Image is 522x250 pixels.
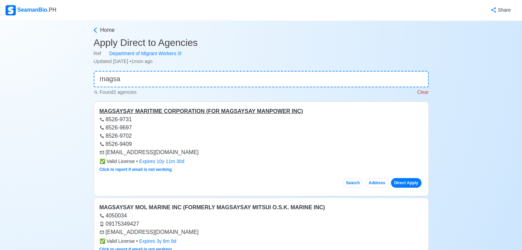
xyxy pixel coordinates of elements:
button: Search [343,178,363,188]
a: Department of Migrant Workers [101,50,182,57]
span: check [100,159,105,164]
span: check [100,238,105,244]
span: Updated [DATE] • 1mon ago [94,59,153,64]
button: Share [484,3,517,17]
span: .PH [47,7,57,13]
p: Clear [417,89,428,96]
div: [EMAIL_ADDRESS][DOMAIN_NAME] [100,148,423,157]
div: Expires 10y 11m 30d [139,158,185,165]
span: Home [100,26,115,34]
a: Direct Apply [391,178,421,188]
div: SeamanBio [5,5,56,15]
h3: Apply Direct to Agencies [94,37,429,49]
a: 4050034 [100,213,127,218]
a: 8526-9731 [100,116,132,122]
a: Home [92,26,429,34]
a: 8526-9409 [100,141,132,147]
div: Ref [94,50,429,57]
a: Click to report if email is not working [100,167,172,172]
div: MAGSAYSAY MOL MARINE INC (FORMERLY MAGSAYSAY MITSUI O.S.K. MARINE INC) [100,203,423,212]
div: Expires 3y 8m 9d [139,238,176,245]
span: Valid License [100,238,135,245]
a: 09175349427 [100,221,139,227]
div: MAGSAYSAY MARITIME CORPORATION (FOR MAGSAYSAY MANPOWER INC) [100,107,423,115]
a: 8526-9702 [100,133,132,139]
button: Address [366,178,388,188]
input: 👉 Quick Search [94,71,429,87]
div: [EMAIL_ADDRESS][DOMAIN_NAME] [100,228,423,236]
div: Department of Migrant Workers [101,50,177,57]
div: • [100,238,423,245]
a: 8526-9697 [100,125,132,130]
p: Found 2 agencies [94,89,137,96]
span: Valid License [100,158,135,165]
div: • [100,158,423,165]
img: Logo [5,5,16,15]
